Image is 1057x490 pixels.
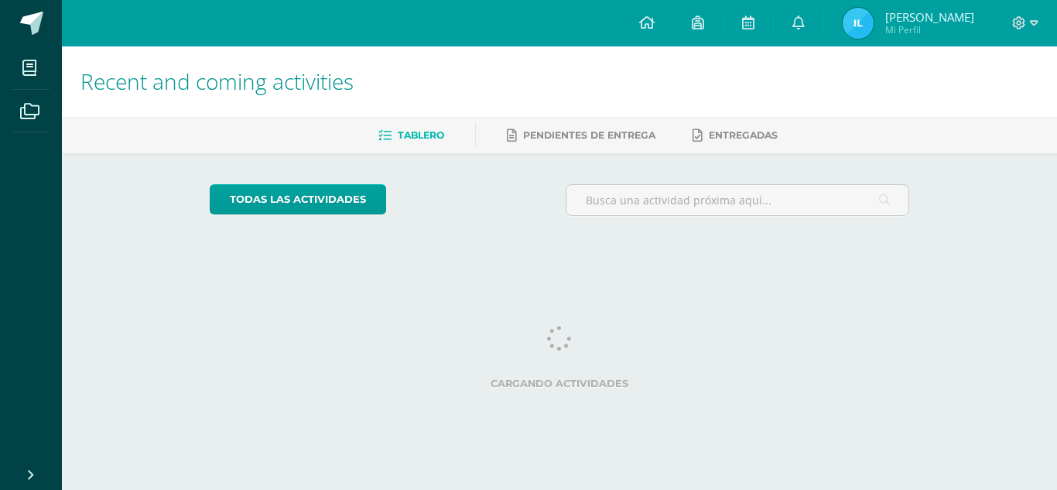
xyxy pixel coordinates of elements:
[885,9,974,25] span: [PERSON_NAME]
[709,129,778,141] span: Entregadas
[507,123,655,148] a: Pendientes de entrega
[693,123,778,148] a: Entregadas
[80,67,354,96] span: Recent and coming activities
[398,129,444,141] span: Tablero
[210,184,386,214] a: todas las Actividades
[210,378,910,389] label: Cargando actividades
[885,23,974,36] span: Mi Perfil
[378,123,444,148] a: Tablero
[566,185,909,215] input: Busca una actividad próxima aquí...
[843,8,874,39] img: f5f07fcfb6ffa77b280e9eb4e661c115.png
[523,129,655,141] span: Pendientes de entrega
